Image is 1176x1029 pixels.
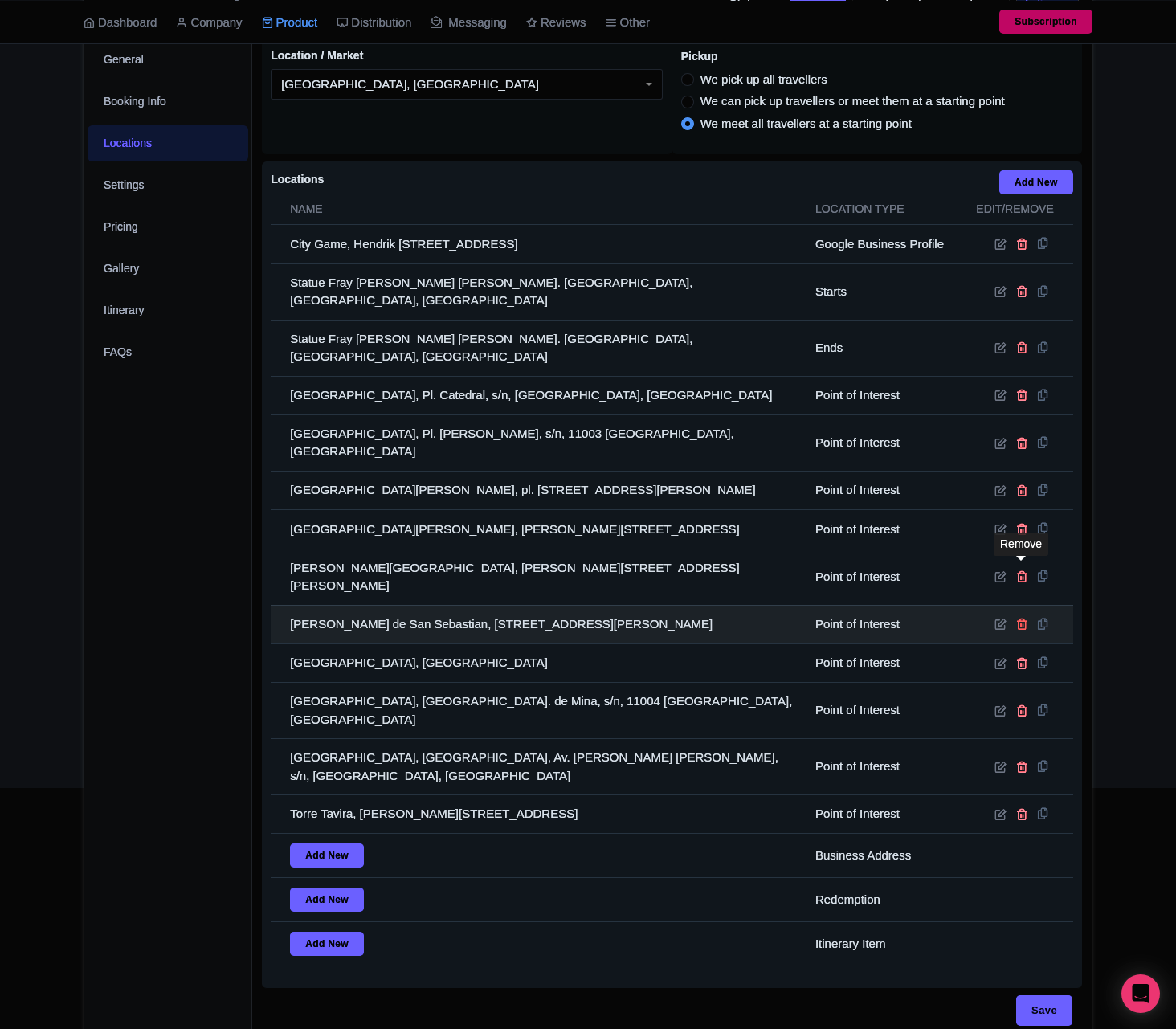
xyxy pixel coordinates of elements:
td: Point of Interest [806,414,962,471]
a: Add New [290,888,364,912]
td: Point of Interest [806,683,962,739]
td: [GEOGRAPHIC_DATA], Pl. [PERSON_NAME], s/n, 11003 [GEOGRAPHIC_DATA], [GEOGRAPHIC_DATA] [271,414,806,471]
div: [GEOGRAPHIC_DATA], [GEOGRAPHIC_DATA] [281,77,539,92]
td: City Game, Hendrik [STREET_ADDRESS] [271,225,806,263]
label: We can pick up travellers or meet them at a starting point [700,92,1005,111]
th: Name [271,194,806,225]
a: Subscription [999,10,1092,34]
a: Add New [999,170,1073,194]
td: Point of Interest [806,376,962,414]
td: [GEOGRAPHIC_DATA], Pl. Catedral, s/n, [GEOGRAPHIC_DATA], [GEOGRAPHIC_DATA] [271,376,806,414]
td: [PERSON_NAME] de San Sebastian, [STREET_ADDRESS][PERSON_NAME] [271,605,806,643]
a: Gallery [88,251,248,287]
a: Add New [290,932,364,956]
td: Starts [806,263,962,320]
td: Point of Interest [806,739,962,795]
td: Point of Interest [806,643,962,682]
a: Booking Info [88,84,248,120]
a: Itinerary [88,292,248,329]
a: Locations [88,125,248,161]
span: Location / Market [271,49,363,62]
td: Statue Fray [PERSON_NAME] [PERSON_NAME]. [GEOGRAPHIC_DATA], [GEOGRAPHIC_DATA], [GEOGRAPHIC_DATA] [271,320,806,376]
a: Pricing [88,209,248,245]
td: Torre Tavira, [PERSON_NAME][STREET_ADDRESS] [271,795,806,834]
td: Itinerary Item [806,922,962,966]
td: Point of Interest [806,795,962,834]
a: Settings [88,167,248,203]
label: We pick up all travellers [700,71,827,89]
td: [GEOGRAPHIC_DATA][PERSON_NAME], pl. [STREET_ADDRESS][PERSON_NAME] [271,471,806,509]
td: Statue Fray [PERSON_NAME] [PERSON_NAME]. [GEOGRAPHIC_DATA], [GEOGRAPHIC_DATA], [GEOGRAPHIC_DATA] [271,263,806,320]
td: [GEOGRAPHIC_DATA], [GEOGRAPHIC_DATA] [271,643,806,682]
th: Location type [806,194,962,225]
td: Point of Interest [806,510,962,549]
td: [PERSON_NAME][GEOGRAPHIC_DATA], [PERSON_NAME][STREET_ADDRESS][PERSON_NAME] [271,549,806,605]
div: Remove [994,533,1048,556]
td: Point of Interest [806,549,962,605]
td: Business Address [806,834,962,878]
td: Redemption [806,878,962,922]
td: [GEOGRAPHIC_DATA], [GEOGRAPHIC_DATA], Av. [PERSON_NAME] [PERSON_NAME], s/n, [GEOGRAPHIC_DATA], [G... [271,739,806,795]
td: [GEOGRAPHIC_DATA], [GEOGRAPHIC_DATA]. de Mina, s/n, 11004 [GEOGRAPHIC_DATA], [GEOGRAPHIC_DATA] [271,683,806,739]
td: Point of Interest [806,605,962,643]
label: We meet all travellers at a starting point [700,115,912,133]
td: [GEOGRAPHIC_DATA][PERSON_NAME], [PERSON_NAME][STREET_ADDRESS] [271,510,806,549]
a: Add New [290,843,364,868]
input: Save [1016,995,1072,1026]
div: Open Intercom Messenger [1121,974,1160,1013]
a: FAQs [88,334,248,370]
a: General [88,42,248,78]
td: Google Business Profile [806,225,962,263]
td: Point of Interest [806,471,962,509]
th: Edit/Remove [962,194,1073,225]
span: Pickup [681,50,718,63]
label: Locations [271,171,324,188]
td: Ends [806,320,962,376]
